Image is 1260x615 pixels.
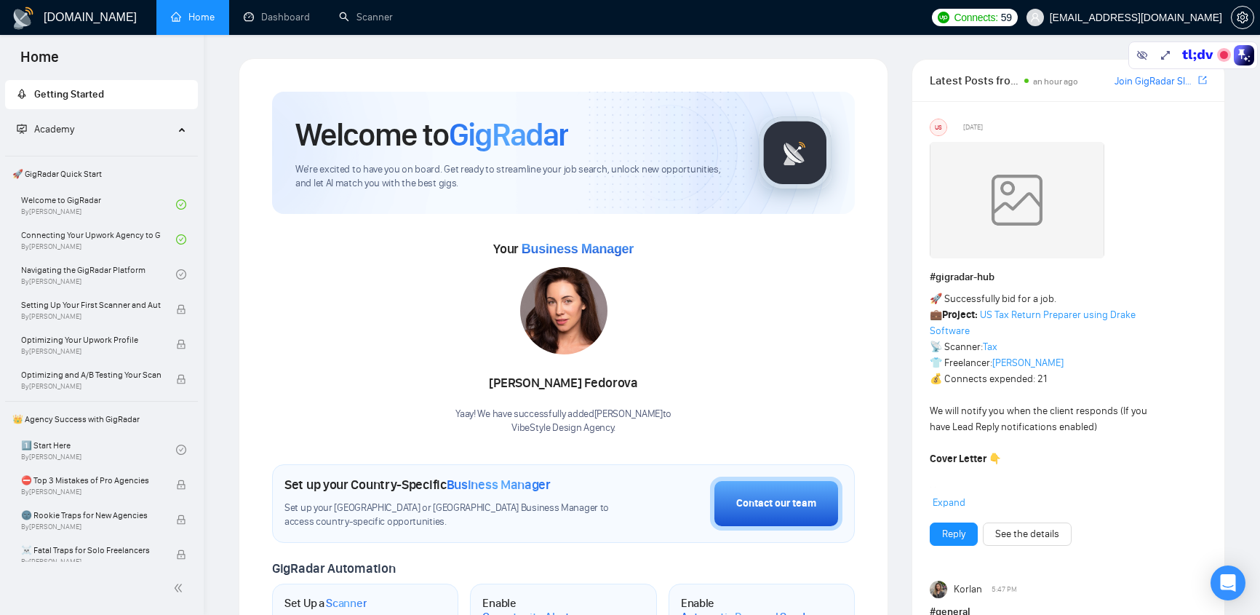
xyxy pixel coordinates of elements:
span: ⛔ Top 3 Mistakes of Pro Agencies [21,473,161,488]
div: US [930,119,946,135]
img: upwork-logo.png [938,12,949,23]
span: lock [176,304,186,314]
span: Setting Up Your First Scanner and Auto-Bidder [21,298,161,312]
span: Your [493,241,634,257]
span: Academy [34,123,74,135]
span: We're excited to have you on board. Get ready to streamline your job search, unlock new opportuni... [295,163,735,191]
span: rocket [17,89,27,99]
span: ☠️ Fatal Traps for Solo Freelancers [21,543,161,558]
a: searchScanner [339,11,393,23]
h1: Set up your Country-Specific [284,477,551,493]
h1: # gigradar-hub [930,269,1207,285]
strong: Cover Letter 👇 [930,453,1001,465]
span: By [PERSON_NAME] [21,347,161,356]
h1: Set Up a [284,596,367,611]
span: Korlan [954,582,982,598]
img: logo [12,7,35,30]
span: Business Manager [447,477,551,493]
button: Reply [930,523,978,546]
a: US Tax Return Preparer using Drake Software [930,309,1136,337]
span: 59 [1001,9,1012,25]
span: Getting Started [34,88,104,100]
img: Korlan [930,581,947,598]
span: check-circle [176,269,186,279]
button: See the details [983,523,1072,546]
a: Reply [942,526,965,542]
span: Optimizing Your Upwork Profile [21,333,161,347]
a: See the details [995,526,1059,542]
span: Connects: [954,9,997,25]
a: homeHome [171,11,215,23]
p: VibeStyle Design Agency . [455,421,671,435]
span: 5:47 PM [992,583,1017,596]
div: Open Intercom Messenger [1211,566,1245,600]
span: 🌚 Rookie Traps for New Agencies [21,508,161,523]
span: lock [176,549,186,560]
span: Latest Posts from the GigRadar Community [930,71,1020,90]
span: 🚀 GigRadar Quick Start [7,159,196,189]
span: Expand [933,496,965,509]
span: double-left [173,581,188,595]
div: Yaay! We have successfully added [PERSON_NAME] to [455,408,671,435]
span: an hour ago [1033,76,1078,87]
a: setting [1231,12,1254,23]
span: Scanner [326,596,367,611]
span: GigRadar Automation [272,560,395,576]
span: GigRadar [449,115,568,154]
img: gigradar-logo.png [759,116,832,189]
span: By [PERSON_NAME] [21,488,161,496]
a: Tax [983,341,997,353]
li: Getting Started [5,80,198,109]
a: dashboardDashboard [244,11,310,23]
span: Optimizing and A/B Testing Your Scanner for Better Results [21,368,161,382]
a: Welcome to GigRadarBy[PERSON_NAME] [21,189,176,221]
span: By [PERSON_NAME] [21,312,161,321]
span: export [1198,74,1207,86]
span: By [PERSON_NAME] [21,558,161,566]
span: setting [1232,12,1253,23]
div: Contact our team [736,496,816,512]
span: By [PERSON_NAME] [21,523,161,531]
button: Contact our team [710,477,842,531]
a: 1️⃣ Start HereBy[PERSON_NAME] [21,434,176,466]
span: Home [9,47,71,77]
a: export [1198,74,1207,87]
span: lock [176,515,186,525]
a: Join GigRadar Slack Community [1115,74,1195,90]
img: 1706120969076-multi-246.jpg [520,267,607,354]
span: user [1030,12,1040,23]
span: check-circle [176,199,186,210]
div: [PERSON_NAME] Fedorova [455,371,671,396]
span: lock [176,339,186,349]
span: check-circle [176,445,186,455]
span: By [PERSON_NAME] [21,382,161,391]
span: 👑 Agency Success with GigRadar [7,405,196,434]
span: lock [176,374,186,384]
a: [PERSON_NAME] [992,357,1064,369]
img: weqQh+iSagEgQAAAABJRU5ErkJggg== [930,142,1104,258]
span: check-circle [176,234,186,245]
span: Academy [17,123,74,135]
a: Connecting Your Upwork Agency to GigRadarBy[PERSON_NAME] [21,223,176,255]
span: Business Manager [522,242,634,256]
span: lock [176,480,186,490]
span: fund-projection-screen [17,124,27,134]
span: [DATE] [963,121,983,134]
span: Set up your [GEOGRAPHIC_DATA] or [GEOGRAPHIC_DATA] Business Manager to access country-specific op... [284,501,619,529]
a: Navigating the GigRadar PlatformBy[PERSON_NAME] [21,258,176,290]
button: setting [1231,6,1254,29]
strong: Project: [942,309,978,321]
h1: Welcome to [295,115,568,154]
